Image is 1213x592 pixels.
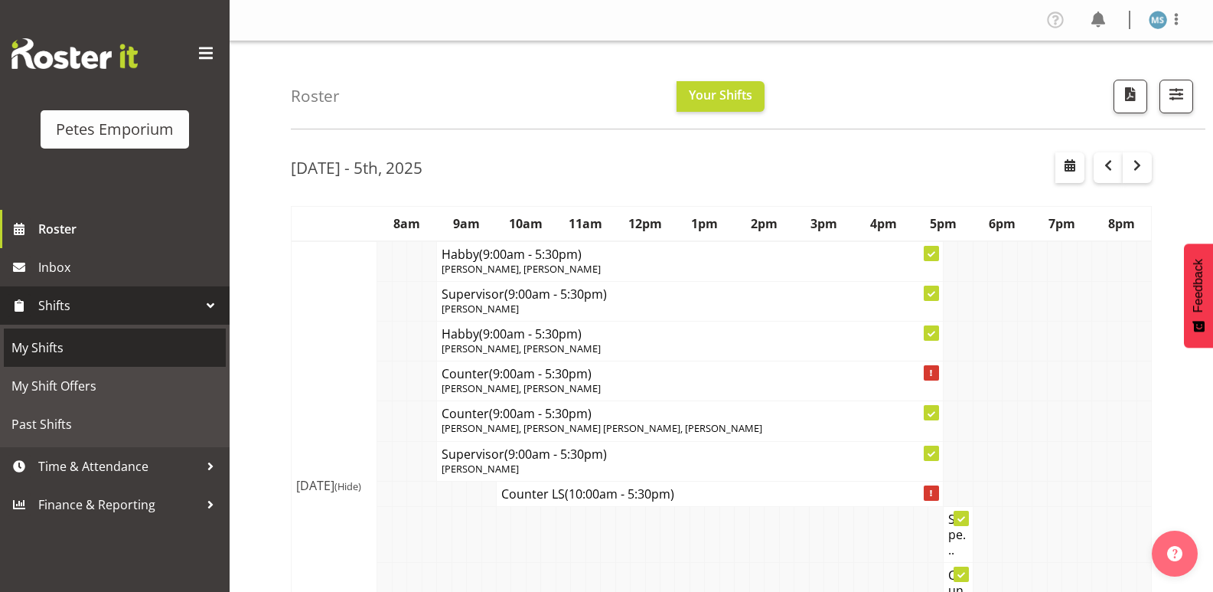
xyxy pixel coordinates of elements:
[948,512,968,558] h4: Supe...
[677,81,765,112] button: Your Shifts
[11,374,218,397] span: My Shift Offers
[442,366,937,381] h4: Counter
[1159,80,1193,113] button: Filter Shifts
[56,118,174,141] div: Petes Emporium
[615,206,675,241] th: 12pm
[334,479,361,493] span: (Hide)
[853,206,913,241] th: 4pm
[497,206,556,241] th: 10am
[442,286,937,302] h4: Supervisor
[38,493,199,516] span: Finance & Reporting
[504,446,607,463] span: (9:00am - 5:30pm)
[377,206,437,241] th: 8am
[442,462,519,476] span: [PERSON_NAME]
[38,218,222,240] span: Roster
[442,446,937,462] h4: Supervisor
[442,381,601,395] span: [PERSON_NAME], [PERSON_NAME]
[442,342,601,355] span: [PERSON_NAME], [PERSON_NAME]
[794,206,854,241] th: 3pm
[1055,152,1084,183] button: Select a specific date within the roster.
[1184,244,1213,348] button: Feedback - Show survey
[442,247,937,262] h4: Habby
[1149,11,1167,29] img: maureen-sellwood712.jpg
[38,294,199,317] span: Shifts
[565,486,674,502] span: (10:00am - 5:30pm)
[1092,206,1152,241] th: 8pm
[489,405,592,422] span: (9:00am - 5:30pm)
[504,286,607,303] span: (9:00am - 5:30pm)
[1114,80,1147,113] button: Download a PDF of the roster according to the set date range.
[11,38,138,69] img: Rosterit website logo
[973,206,1032,241] th: 6pm
[501,486,938,502] h4: Counter LS
[4,367,226,405] a: My Shift Offers
[735,206,794,241] th: 2pm
[913,206,973,241] th: 5pm
[38,455,199,478] span: Time & Attendance
[4,329,226,367] a: My Shifts
[442,421,762,435] span: [PERSON_NAME], [PERSON_NAME] [PERSON_NAME], [PERSON_NAME]
[479,325,582,342] span: (9:00am - 5:30pm)
[556,206,615,241] th: 11am
[4,405,226,443] a: Past Shifts
[291,87,340,105] h4: Roster
[1032,206,1092,241] th: 7pm
[442,302,519,316] span: [PERSON_NAME]
[38,256,222,279] span: Inbox
[1167,546,1182,561] img: help-xxl-2.png
[442,406,937,421] h4: Counter
[689,87,752,103] span: Your Shifts
[291,158,422,178] h2: [DATE] - 5th, 2025
[479,246,582,263] span: (9:00am - 5:30pm)
[675,206,735,241] th: 1pm
[11,336,218,359] span: My Shifts
[437,206,497,241] th: 9am
[489,365,592,382] span: (9:00am - 5:30pm)
[11,413,218,436] span: Past Shifts
[1192,259,1205,312] span: Feedback
[442,262,601,276] span: [PERSON_NAME], [PERSON_NAME]
[442,326,937,342] h4: Habby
